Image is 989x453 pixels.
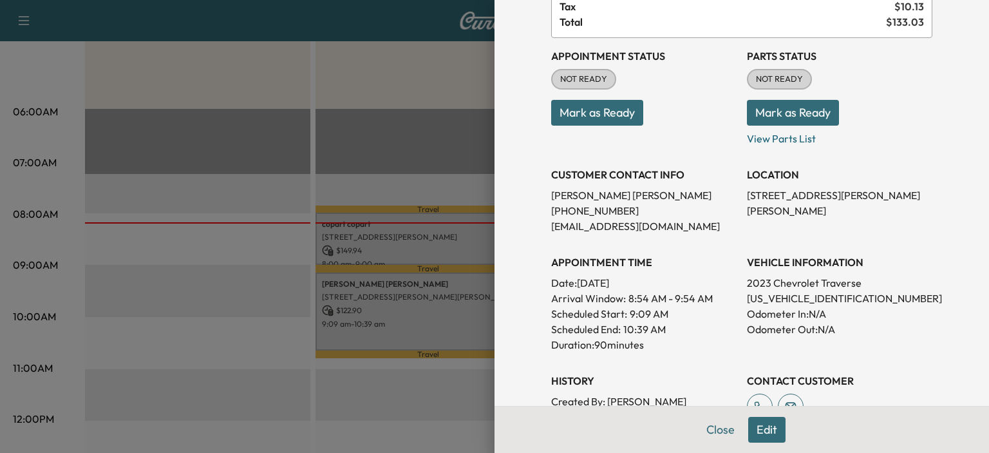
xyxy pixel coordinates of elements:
button: Mark as Ready [747,100,839,126]
h3: Appointment Status [551,48,737,64]
p: Duration: 90 minutes [551,337,737,352]
p: [US_VEHICLE_IDENTIFICATION_NUMBER] [747,291,932,306]
p: View Parts List [747,126,932,146]
p: Odometer Out: N/A [747,322,932,337]
h3: APPOINTMENT TIME [551,255,737,270]
p: [PHONE_NUMBER] [551,203,737,218]
h3: VEHICLE INFORMATION [747,255,932,270]
h3: LOCATION [747,167,932,182]
button: Close [698,417,743,443]
p: Created By : [PERSON_NAME] [551,394,737,409]
h3: History [551,373,737,389]
p: Scheduled Start: [551,306,627,322]
span: NOT READY [748,73,811,86]
button: Mark as Ready [551,100,643,126]
p: 10:39 AM [623,322,666,337]
h3: CUSTOMER CONTACT INFO [551,167,737,182]
p: 9:09 AM [630,306,668,322]
p: [STREET_ADDRESS][PERSON_NAME][PERSON_NAME] [747,188,932,218]
button: Edit [748,417,786,443]
p: [PERSON_NAME] [PERSON_NAME] [551,188,737,203]
span: NOT READY [552,73,615,86]
p: Scheduled End: [551,322,621,337]
p: [EMAIL_ADDRESS][DOMAIN_NAME] [551,218,737,234]
span: Total [560,14,886,30]
h3: CONTACT CUSTOMER [747,373,932,389]
span: 8:54 AM - 9:54 AM [628,291,713,306]
p: Date: [DATE] [551,275,737,291]
p: Arrival Window: [551,291,737,306]
span: $ 133.03 [886,14,924,30]
h3: Parts Status [747,48,932,64]
p: 2023 Chevrolet Traverse [747,275,932,291]
p: Odometer In: N/A [747,306,932,322]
